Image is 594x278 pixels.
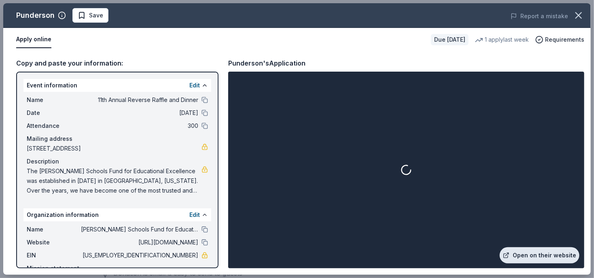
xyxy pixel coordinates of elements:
[189,81,200,90] button: Edit
[72,8,108,23] button: Save
[81,121,198,131] span: 300
[27,108,81,118] span: Date
[27,134,208,144] div: Mailing address
[228,58,305,68] div: Punderson's Application
[27,238,81,247] span: Website
[27,225,81,234] span: Name
[23,79,211,92] div: Event information
[27,121,81,131] span: Attendance
[89,11,103,20] span: Save
[27,250,81,260] span: EIN
[535,35,584,45] button: Requirements
[23,208,211,221] div: Organization information
[81,225,198,234] span: [PERSON_NAME] Schools Fund for Educational Excellence
[27,157,208,166] div: Description
[27,144,202,153] span: [STREET_ADDRESS]
[16,31,51,48] button: Apply online
[27,166,202,195] span: The [PERSON_NAME] Schools Fund for Educational Excellence was established in [DATE] in [GEOGRAPHI...
[545,35,584,45] span: Requirements
[500,247,579,263] a: Open on their website
[81,95,198,105] span: 11th Annual Reverse Raffle and Dinner
[81,250,198,260] span: [US_EMPLOYER_IDENTIFICATION_NUMBER]
[27,95,81,105] span: Name
[16,9,55,22] div: Punderson
[81,238,198,247] span: [URL][DOMAIN_NAME]
[475,35,529,45] div: 1 apply last week
[27,263,208,273] div: Mission statement
[16,58,219,68] div: Copy and paste your information:
[81,108,198,118] span: [DATE]
[511,11,568,21] button: Report a mistake
[189,210,200,220] button: Edit
[431,34,469,45] div: Due [DATE]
